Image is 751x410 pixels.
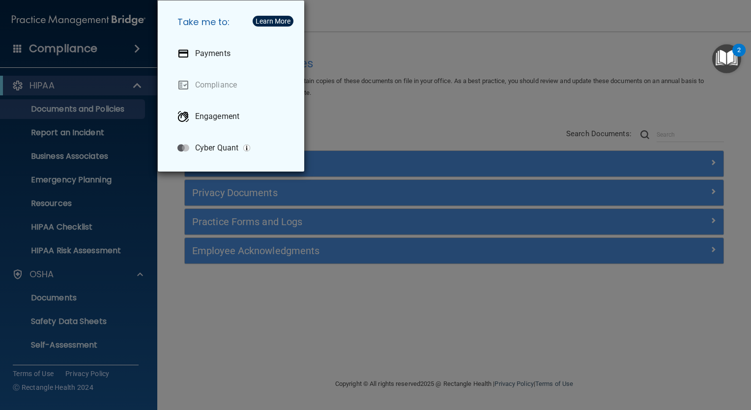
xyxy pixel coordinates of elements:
[195,143,238,153] p: Cyber Quant
[712,44,741,73] button: Open Resource Center, 2 new notifications
[256,18,290,25] div: Learn More
[170,134,296,162] a: Cyber Quant
[581,341,739,380] iframe: Drift Widget Chat Controller
[170,8,296,36] h5: Take me to:
[253,16,293,27] button: Learn More
[170,103,296,130] a: Engagement
[170,40,296,67] a: Payments
[195,49,231,59] p: Payments
[170,71,296,99] a: Compliance
[737,50,741,63] div: 2
[195,112,239,121] p: Engagement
